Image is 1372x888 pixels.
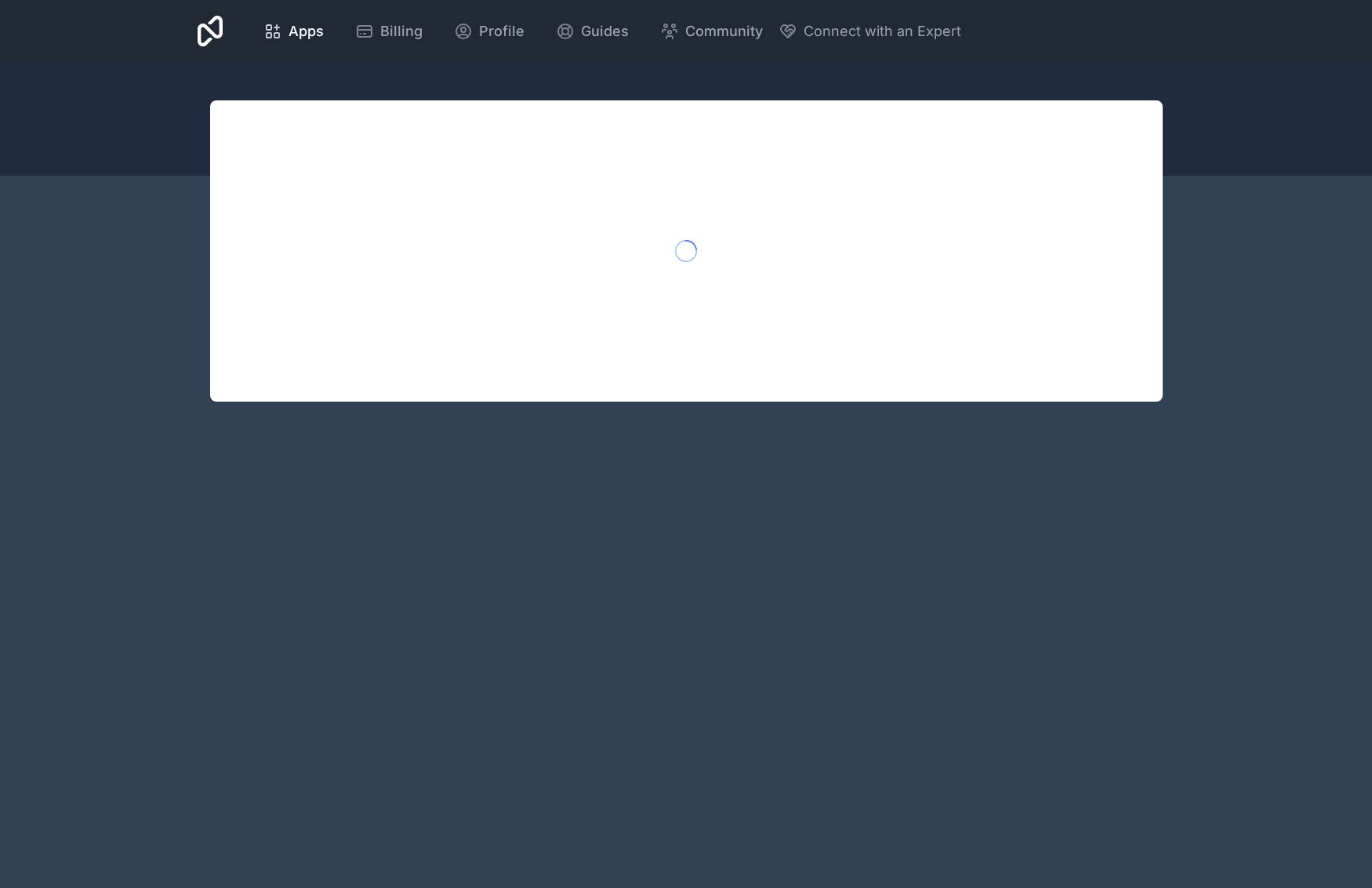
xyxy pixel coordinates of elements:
[648,14,775,49] a: Community
[543,14,641,49] a: Guides
[380,20,423,42] span: Billing
[479,20,524,42] span: Profile
[251,14,336,49] a: Apps
[343,14,435,49] a: Billing
[779,20,961,42] button: Connect with an Expert
[581,20,629,42] span: Guides
[441,14,537,49] a: Profile
[804,20,961,42] span: Connect with an Expert
[685,20,763,42] span: Community
[289,20,324,42] span: Apps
